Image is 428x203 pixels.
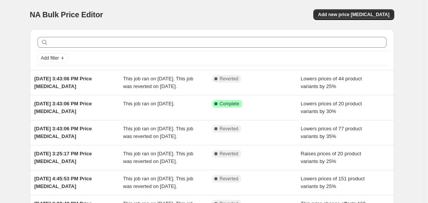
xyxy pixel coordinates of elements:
span: This job ran on [DATE]. This job was reverted on [DATE]. [123,126,193,139]
span: Lowers prices of 77 product variants by 35% [301,126,362,139]
span: Lowers prices of 20 product variants by 30% [301,101,362,114]
span: Reverted [220,176,239,182]
span: Reverted [220,126,239,132]
span: Complete [220,101,239,107]
span: [DATE] 3:43:06 PM Price [MEDICAL_DATA] [35,101,92,114]
span: Reverted [220,151,239,157]
span: Lowers prices of 151 product variants by 25% [301,176,365,189]
span: [DATE] 3:43:06 PM Price [MEDICAL_DATA] [35,76,92,89]
span: This job ran on [DATE]. This job was reverted on [DATE]. [123,176,193,189]
span: This job ran on [DATE]. This job was reverted on [DATE]. [123,151,193,164]
span: [DATE] 3:43:06 PM Price [MEDICAL_DATA] [35,126,92,139]
span: This job ran on [DATE]. [123,101,174,106]
span: This job ran on [DATE]. This job was reverted on [DATE]. [123,76,193,89]
button: Add filter [38,53,68,63]
span: [DATE] 4:45:53 PM Price [MEDICAL_DATA] [35,176,92,189]
span: Lowers prices of 44 product variants by 25% [301,76,362,89]
span: Add filter [41,55,59,61]
button: Add new price [MEDICAL_DATA] [313,9,394,20]
span: Raises prices of 20 product variants by 25% [301,151,361,164]
span: Add new price [MEDICAL_DATA] [318,12,389,18]
span: NA Bulk Price Editor [30,10,103,19]
span: [DATE] 3:25:17 PM Price [MEDICAL_DATA] [35,151,92,164]
span: Reverted [220,76,239,82]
